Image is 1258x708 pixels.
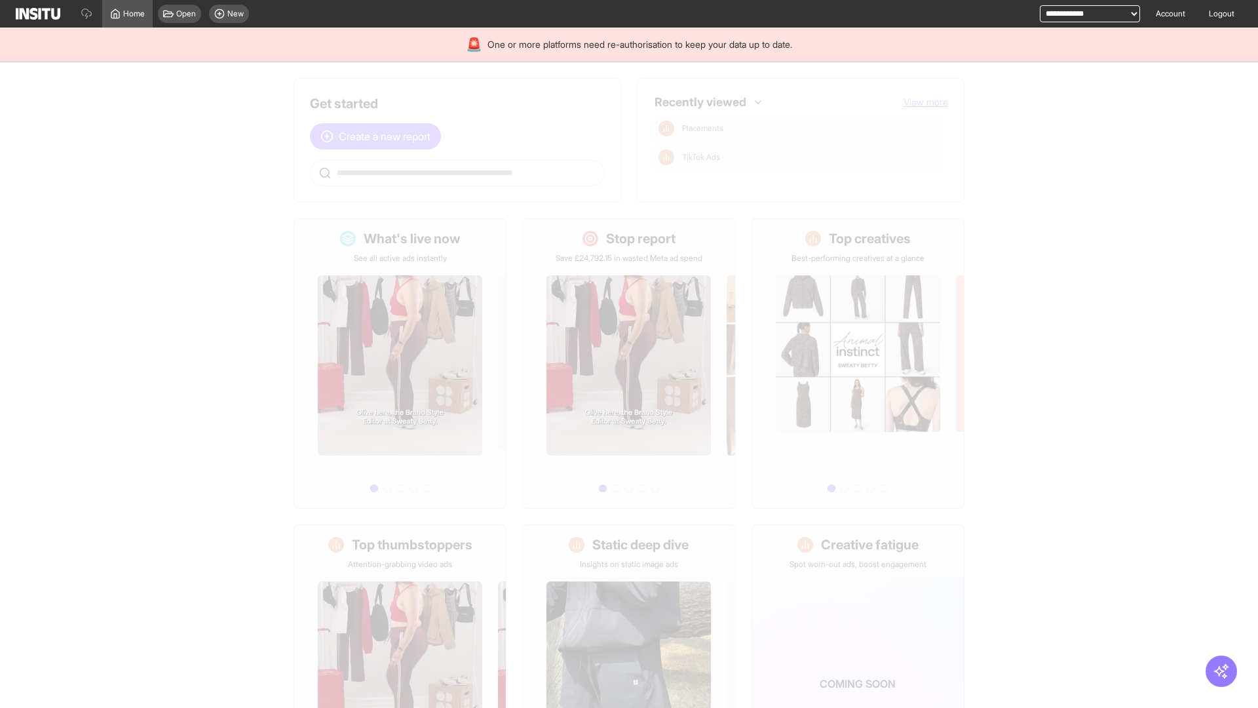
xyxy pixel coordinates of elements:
img: Logo [16,8,60,20]
span: New [227,9,244,19]
span: Open [176,9,196,19]
span: One or more platforms need re-authorisation to keep your data up to date. [487,38,792,51]
span: Home [123,9,145,19]
div: 🚨 [466,35,482,54]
